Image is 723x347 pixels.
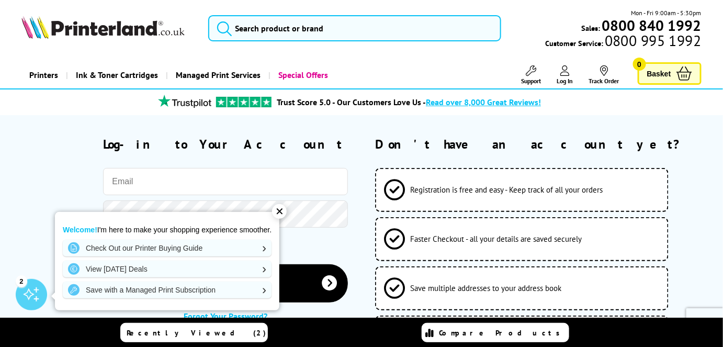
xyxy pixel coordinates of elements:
[268,62,336,88] a: Special Offers
[63,282,272,298] a: Save with a Managed Print Subscription
[127,328,267,338] span: Recently Viewed (2)
[21,62,66,88] a: Printers
[557,77,573,85] span: Log In
[410,283,561,293] span: Save multiple addresses to your address book
[63,240,272,256] a: Check Out our Printer Buying Guide
[545,36,701,48] span: Customer Service:
[21,16,185,39] img: Printerland Logo
[410,234,582,244] span: Faster Checkout - all your details are saved securely
[426,97,541,107] span: Read over 8,000 Great Reviews!
[375,136,702,152] h2: Don't have an account yet?
[439,328,566,338] span: Compare Products
[631,8,702,18] span: Mon - Fri 9:00am - 5:30pm
[410,185,603,195] span: Registration is free and easy - Keep track of all your orders
[633,58,646,71] span: 0
[208,15,502,41] input: Search product or brand
[103,168,348,195] input: Email
[63,261,272,277] a: View [DATE] Deals
[120,323,268,342] a: Recently Viewed (2)
[647,66,671,81] span: Basket
[216,97,272,107] img: trustpilot rating
[103,136,348,152] h2: Log-in to Your Account
[422,323,569,342] a: Compare Products
[522,65,541,85] a: Support
[522,77,541,85] span: Support
[557,65,573,85] a: Log In
[602,16,702,35] b: 0800 840 1992
[21,16,195,41] a: Printerland Logo
[184,311,267,321] a: Forgot Your Password?
[63,225,272,234] p: I'm here to make your shopping experience smoother.
[153,95,216,108] img: trustpilot rating
[277,97,541,107] a: Trust Score 5.0 - Our Customers Love Us -Read over 8,000 Great Reviews!
[76,62,158,88] span: Ink & Toner Cartridges
[601,20,702,30] a: 0800 840 1992
[166,62,268,88] a: Managed Print Services
[603,36,701,46] span: 0800 995 1992
[589,65,619,85] a: Track Order
[582,23,601,33] span: Sales:
[63,226,97,234] strong: Welcome!
[16,275,27,287] div: 2
[66,62,166,88] a: Ink & Toner Cartridges
[272,204,287,219] div: ✕
[638,62,702,85] a: Basket 0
